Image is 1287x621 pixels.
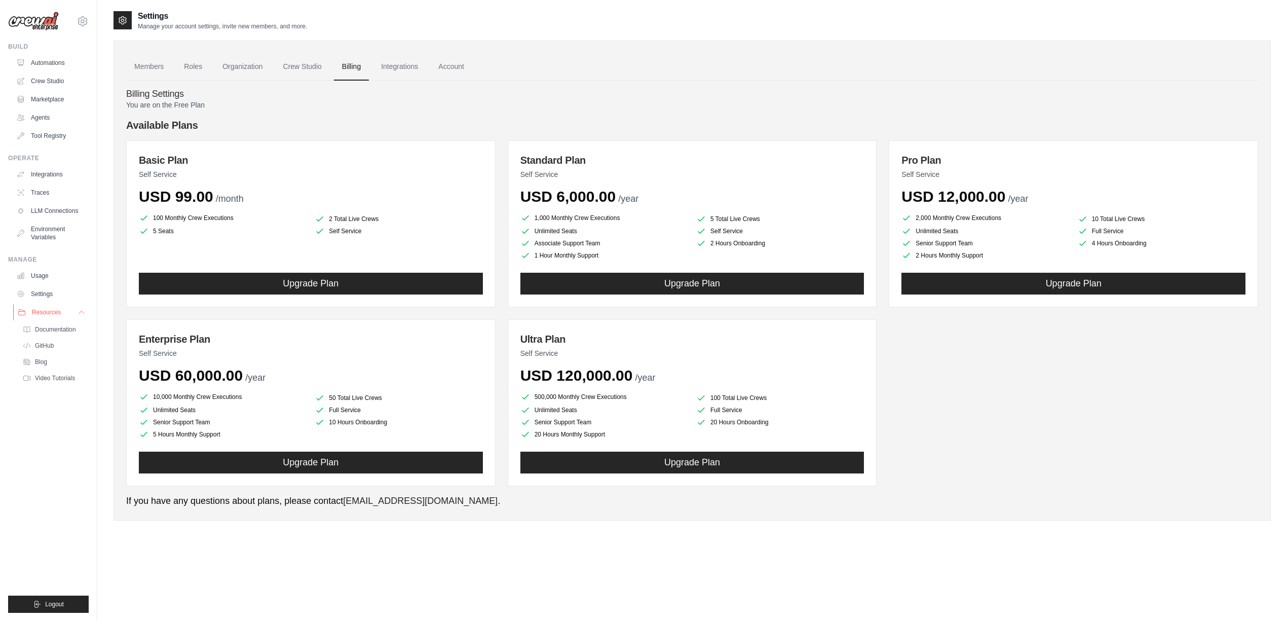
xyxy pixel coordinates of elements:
div: וידג'ט של צ'אט [1236,572,1287,621]
button: Upgrade Plan [520,273,864,295]
a: Integrations [12,166,89,182]
li: 10,000 Monthly Crew Executions [139,391,307,403]
a: Automations [12,55,89,71]
span: /month [216,194,244,204]
a: Account [430,53,472,81]
li: Senior Support Team [520,417,688,427]
li: 100 Monthly Crew Executions [139,212,307,224]
h4: Billing Settings [126,89,1258,100]
a: Usage [12,268,89,284]
span: /year [635,373,656,383]
li: Associate Support Team [520,238,688,248]
a: Members [126,53,172,81]
li: 10 Hours Onboarding [315,417,482,427]
button: Logout [8,596,89,613]
a: Documentation [18,322,89,337]
a: Tool Registry [12,128,89,144]
li: Full Service [696,405,864,415]
li: 5 Total Live Crews [696,214,864,224]
h2: Settings [138,10,307,22]
li: 5 Hours Monthly Support [139,429,307,440]
a: Marketplace [12,91,89,107]
iframe: Chat Widget [1236,572,1287,621]
button: Upgrade Plan [901,273,1245,295]
h3: Enterprise Plan [139,332,483,346]
p: Self Service [520,169,864,179]
span: USD 60,000.00 [139,367,243,384]
span: USD 6,000.00 [520,188,616,205]
a: Integrations [373,53,426,81]
p: Self Service [139,169,483,179]
li: 4 Hours Onboarding [1078,238,1245,248]
li: Senior Support Team [139,417,307,427]
span: GitHub [35,342,54,350]
li: 2,000 Monthly Crew Executions [901,212,1069,224]
button: Upgrade Plan [139,452,483,473]
p: Self Service [901,169,1245,179]
a: Crew Studio [12,73,89,89]
li: Senior Support Team [901,238,1069,248]
div: Build [8,43,89,51]
p: You are on the Free Plan [126,100,1258,110]
a: Traces [12,185,89,201]
button: Upgrade Plan [139,273,483,295]
li: 100 Total Live Crews [696,393,864,403]
h3: Standard Plan [520,153,864,167]
li: 50 Total Live Crews [315,393,482,403]
a: Roles [176,53,210,81]
button: Resources [13,304,90,320]
li: Unlimited Seats [520,405,688,415]
a: [EMAIL_ADDRESS][DOMAIN_NAME] [343,496,498,506]
li: 2 Hours Monthly Support [901,250,1069,261]
a: Crew Studio [275,53,330,81]
span: Video Tutorials [35,374,75,382]
li: Full Service [315,405,482,415]
li: 10 Total Live Crews [1078,214,1245,224]
span: USD 12,000.00 [901,188,1005,205]
div: Operate [8,154,89,162]
a: LLM Connections [12,203,89,219]
span: USD 99.00 [139,188,213,205]
button: Upgrade Plan [520,452,864,473]
span: Logout [45,600,64,608]
a: GitHub [18,339,89,353]
li: Full Service [1078,226,1245,236]
p: Manage your account settings, invite new members, and more. [138,22,307,30]
li: 1,000 Monthly Crew Executions [520,212,688,224]
li: 2 Total Live Crews [315,214,482,224]
h3: Basic Plan [139,153,483,167]
span: Resources [32,308,61,316]
a: Environment Variables [12,221,89,245]
li: 1 Hour Monthly Support [520,250,688,261]
li: Self Service [315,226,482,236]
span: USD 120,000.00 [520,367,633,384]
span: /year [245,373,266,383]
li: 2 Hours Onboarding [696,238,864,248]
img: Logo [8,12,59,31]
a: Billing [334,53,369,81]
li: Unlimited Seats [520,226,688,236]
h3: Pro Plan [901,153,1245,167]
a: Organization [214,53,271,81]
a: Settings [12,286,89,302]
p: Self Service [139,348,483,358]
h4: Available Plans [126,118,1258,132]
span: Blog [35,358,47,366]
li: 500,000 Monthly Crew Executions [520,391,688,403]
a: Blog [18,355,89,369]
a: Video Tutorials [18,371,89,385]
li: 5 Seats [139,226,307,236]
div: Manage [8,255,89,264]
a: Agents [12,109,89,126]
li: Unlimited Seats [139,405,307,415]
p: If you have any questions about plans, please contact . [126,494,1258,508]
h3: Ultra Plan [520,332,864,346]
li: 20 Hours Onboarding [696,417,864,427]
li: 20 Hours Monthly Support [520,429,688,440]
span: /year [1008,194,1028,204]
li: Self Service [696,226,864,236]
p: Self Service [520,348,864,358]
li: Unlimited Seats [901,226,1069,236]
span: /year [618,194,638,204]
span: Documentation [35,325,76,334]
